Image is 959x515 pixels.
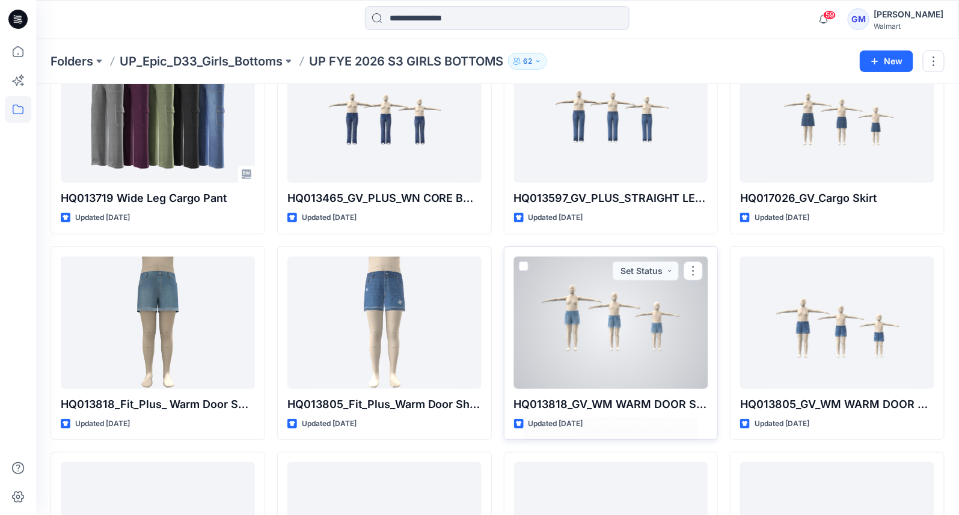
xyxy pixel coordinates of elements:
p: HQ013597_GV_PLUS_STRAIGHT LEG DENIM [514,190,708,207]
p: HQ013805_GV_WM WARM DOOR SHORT (Opt1-FRAYED HEM) [740,396,934,413]
p: HQ017026_GV_Cargo Skirt [740,190,934,207]
a: HQ013465_GV_PLUS_WN CORE BOOTCUT [287,50,482,183]
a: Folders [51,53,93,70]
p: UP FYE 2026 S3 GIRLS BOTTOMS [309,53,503,70]
a: HQ013818_Fit_Plus_ Warm Door Short (Opt2-Rolled Cuff) [61,257,255,389]
span: 59 [823,10,836,20]
p: Updated [DATE] [529,418,583,430]
p: 62 [523,55,532,68]
a: HQ013719 Wide Leg Cargo Pant [61,50,255,183]
p: Updated [DATE] [755,212,809,224]
div: GM [848,8,869,30]
p: Updated [DATE] [755,418,809,430]
button: 62 [508,53,547,70]
p: HQ013818_Fit_Plus_ Warm Door Short (Opt2-Rolled Cuff) [61,396,255,413]
p: Updated [DATE] [529,212,583,224]
a: HQ013818_GV_WM WARM DOOR SHORT (Opt2-ROLLED CUFF) [514,257,708,389]
p: Updated [DATE] [75,418,130,430]
p: Updated [DATE] [302,212,357,224]
a: HQ013805_Fit_Plus_Warm Door Short (Opt1-Frayed Hem) [287,257,482,389]
div: Walmart [874,22,944,31]
p: HQ013805_Fit_Plus_Warm Door Short (Opt1-Frayed Hem) [287,396,482,413]
p: HQ013818_GV_WM WARM DOOR SHORT (Opt2-ROLLED CUFF) [514,396,708,413]
button: New [860,50,913,72]
a: HQ017026_GV_Cargo Skirt [740,50,934,183]
p: Updated [DATE] [302,418,357,430]
a: HQ013805_GV_WM WARM DOOR SHORT (Opt1-FRAYED HEM) [740,257,934,389]
p: HQ013465_GV_PLUS_WN CORE BOOTCUT [287,190,482,207]
div: [PERSON_NAME] [874,7,944,22]
p: HQ013719 Wide Leg Cargo Pant [61,190,255,207]
a: HQ013597_GV_PLUS_STRAIGHT LEG DENIM [514,50,708,183]
a: UP_Epic_D33_Girls_Bottoms [120,53,283,70]
p: Updated [DATE] [75,212,130,224]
